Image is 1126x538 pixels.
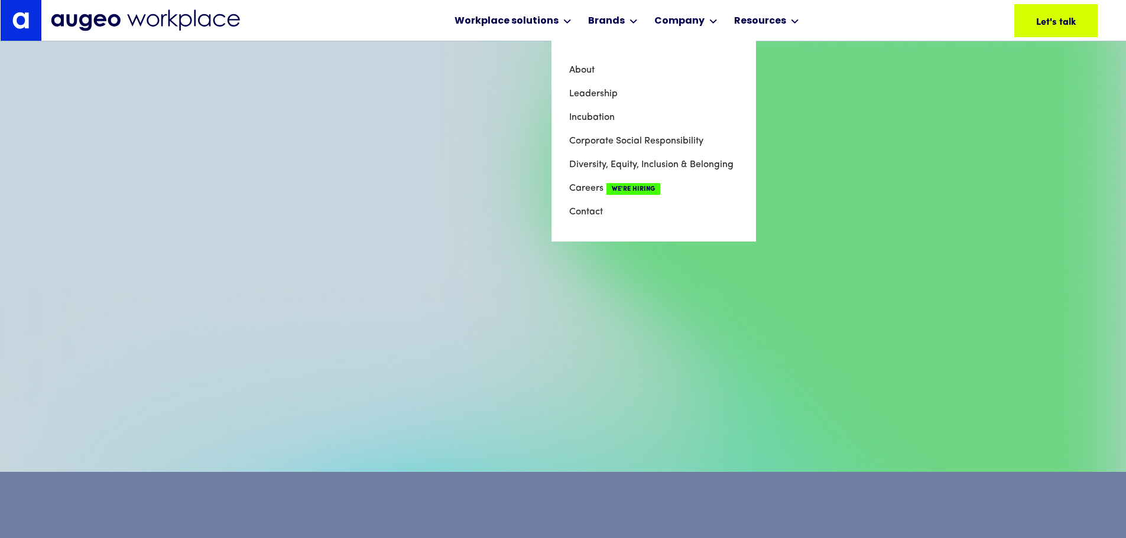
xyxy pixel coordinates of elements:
[588,14,625,28] div: Brands
[569,58,738,82] a: About
[569,106,738,129] a: Incubation
[569,153,738,177] a: Diversity, Equity, Inclusion & Belonging
[569,129,738,153] a: Corporate Social Responsibility
[654,14,705,28] div: Company
[455,14,559,28] div: Workplace solutions
[1014,4,1098,37] a: Let's talk
[551,41,756,242] nav: Company
[12,12,29,28] img: Augeo's "a" monogram decorative logo in white.
[606,183,660,195] span: We're Hiring
[569,177,738,200] a: CareersWe're Hiring
[51,9,240,31] img: Augeo Workplace business unit full logo in mignight blue.
[734,14,786,28] div: Resources
[569,82,738,106] a: Leadership
[569,200,738,224] a: Contact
